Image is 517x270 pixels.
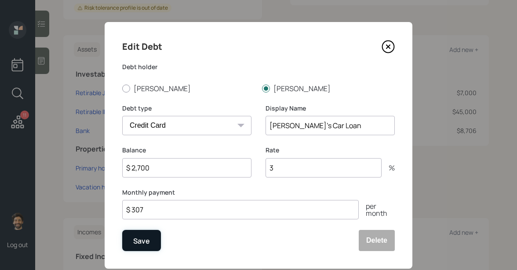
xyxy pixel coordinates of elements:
label: Display Name [266,104,395,113]
button: Save [122,230,161,251]
div: % [382,164,395,171]
label: Debt holder [122,63,395,71]
label: Balance [122,146,251,155]
label: Rate [266,146,395,155]
div: per month [359,203,395,217]
h4: Edit Debt [122,40,162,54]
label: Monthly payment [122,188,395,197]
button: Delete [359,230,395,251]
label: [PERSON_NAME] [262,84,395,93]
div: Save [133,235,150,247]
label: [PERSON_NAME] [122,84,255,93]
label: Debt type [122,104,251,113]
